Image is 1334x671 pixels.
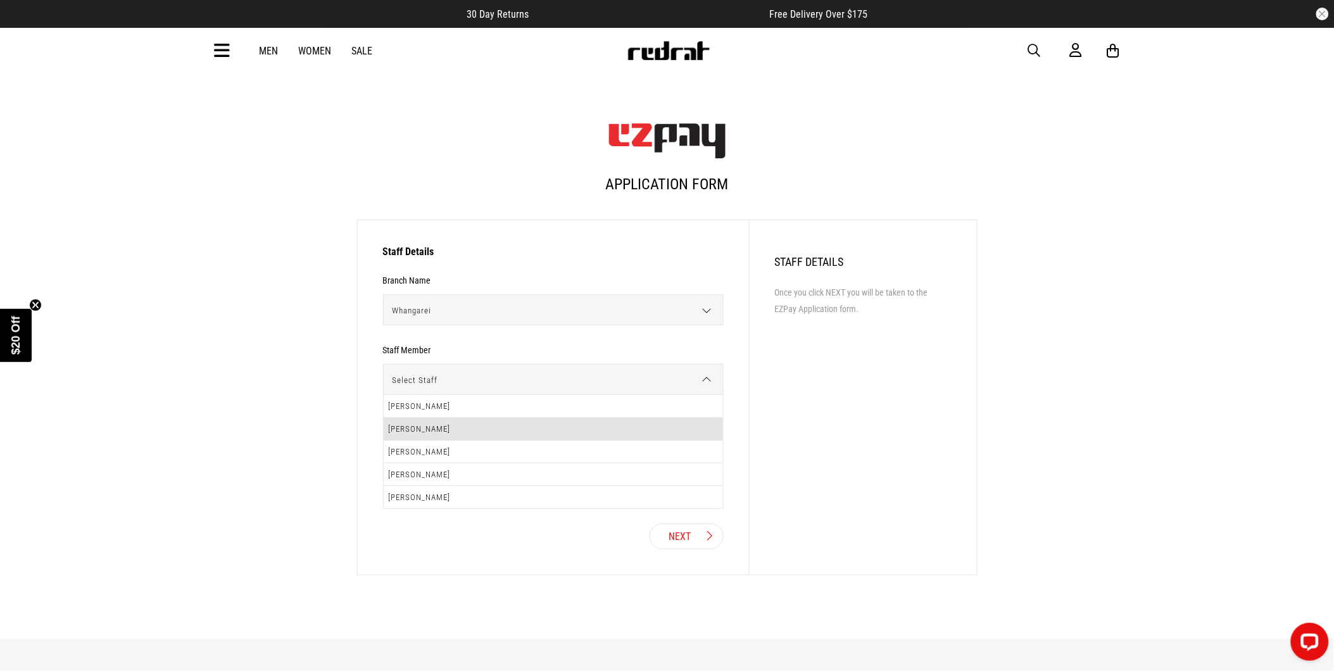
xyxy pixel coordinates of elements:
li: [PERSON_NAME] [384,395,723,418]
li: [PERSON_NAME] [384,418,723,441]
a: Women [299,45,332,57]
h3: Staff Member [383,345,431,355]
a: Sale [352,45,373,57]
span: Whangarei [384,295,714,326]
span: Select Staff [384,365,714,396]
iframe: Customer reviews powered by Trustpilot [555,8,745,20]
a: Men [260,45,279,57]
h2: Staff Details [775,255,952,268]
li: [PERSON_NAME] [384,486,723,508]
span: $20 Off [9,316,22,354]
h3: Branch Name [383,275,431,285]
span: Free Delivery Over $175 [770,8,868,20]
button: Next [650,524,724,549]
li: [PERSON_NAME] [384,441,723,463]
span: 30 Day Returns [467,8,529,20]
h1: Application Form [357,165,978,213]
iframe: LiveChat chat widget [1281,618,1334,671]
button: Close teaser [29,299,42,311]
li: [PERSON_NAME] [384,463,723,486]
h3: Staff Details [383,246,724,265]
li: Once you click NEXT you will be taken to the EZPay Application form. [775,285,952,317]
img: Redrat logo [627,41,710,60]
